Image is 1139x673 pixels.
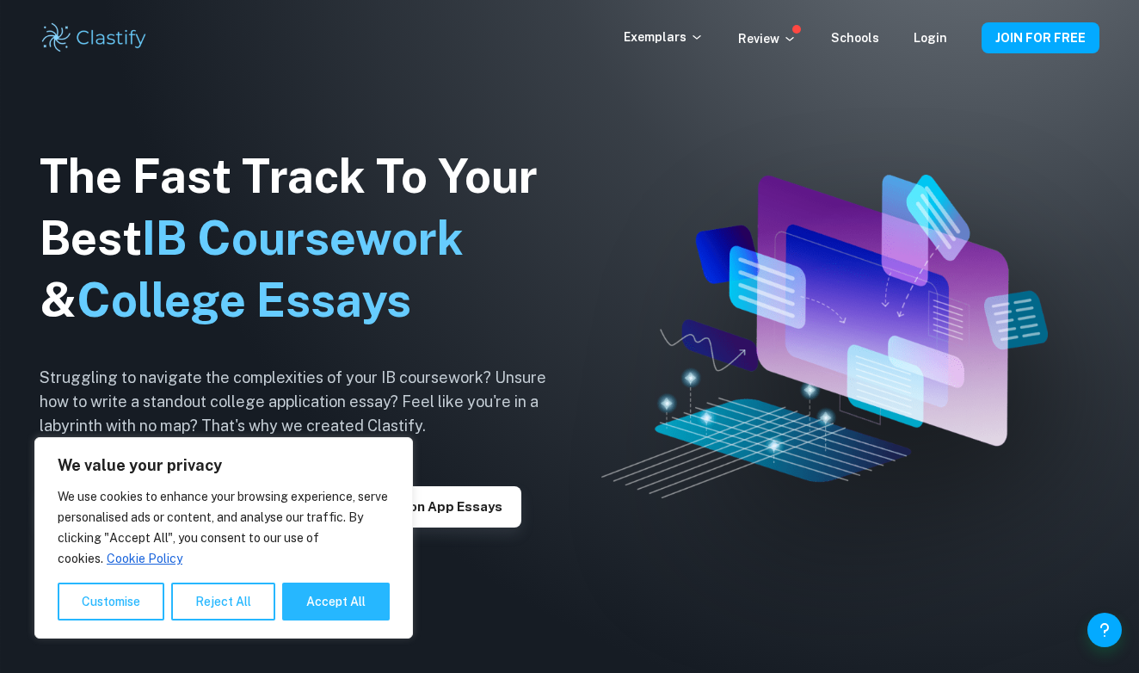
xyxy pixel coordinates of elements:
p: We use cookies to enhance your browsing experience, serve personalised ads or content, and analys... [58,486,390,569]
button: Help and Feedback [1087,613,1122,647]
h1: The Fast Track To Your Best & [40,145,573,331]
span: IB Coursework [142,211,464,265]
p: Review [738,29,797,48]
a: Schools [831,31,879,45]
span: College Essays [77,273,411,327]
div: We value your privacy [34,437,413,639]
p: Exemplars [624,28,704,46]
button: Accept All [282,583,390,621]
a: Login [914,31,947,45]
p: We value your privacy [58,455,390,476]
button: Reject All [171,583,275,621]
img: Clastify hero [601,175,1048,497]
img: Clastify logo [40,21,149,55]
h6: Struggling to navigate the complexities of your IB coursework? Unsure how to write a standout col... [40,366,573,438]
a: Cookie Policy [106,551,183,566]
button: JOIN FOR FREE [982,22,1099,53]
button: Customise [58,583,164,621]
